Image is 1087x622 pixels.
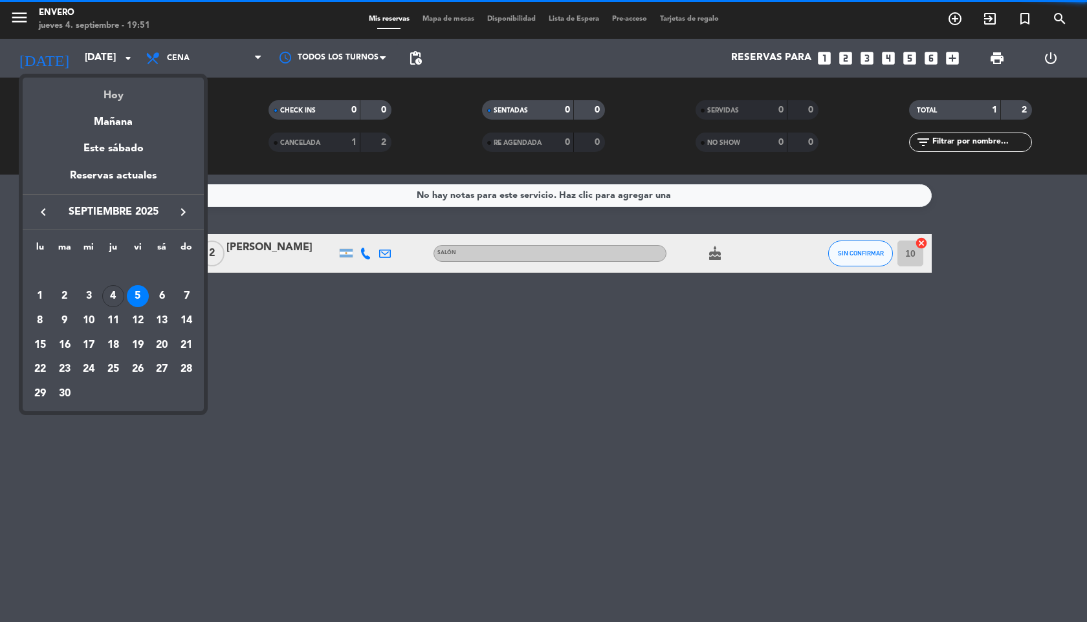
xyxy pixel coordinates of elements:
[78,358,100,380] div: 24
[175,310,197,332] div: 14
[54,310,76,332] div: 9
[126,308,150,333] td: 12 de septiembre de 2025
[29,383,51,405] div: 29
[28,381,52,406] td: 29 de septiembre de 2025
[126,284,150,308] td: 5 de septiembre de 2025
[76,308,101,333] td: 10 de septiembre de 2025
[52,333,77,358] td: 16 de septiembre de 2025
[28,284,52,308] td: 1 de septiembre de 2025
[127,358,149,380] div: 26
[126,240,150,260] th: viernes
[175,285,197,307] div: 7
[150,308,175,333] td: 13 de septiembre de 2025
[151,310,173,332] div: 13
[55,204,171,220] span: septiembre 2025
[23,78,204,104] div: Hoy
[78,285,100,307] div: 3
[54,358,76,380] div: 23
[36,204,51,220] i: keyboard_arrow_left
[76,284,101,308] td: 3 de septiembre de 2025
[175,358,197,380] div: 28
[52,357,77,381] td: 23 de septiembre de 2025
[151,285,173,307] div: 6
[101,333,126,358] td: 18 de septiembre de 2025
[175,204,191,220] i: keyboard_arrow_right
[76,240,101,260] th: miércoles
[101,240,126,260] th: jueves
[127,310,149,332] div: 12
[32,204,55,220] button: keyboard_arrow_left
[29,358,51,380] div: 22
[76,357,101,381] td: 24 de septiembre de 2025
[28,357,52,381] td: 22 de septiembre de 2025
[28,308,52,333] td: 8 de septiembre de 2025
[78,310,100,332] div: 10
[28,260,199,284] td: SEP.
[102,358,124,380] div: 25
[150,357,175,381] td: 27 de septiembre de 2025
[102,285,124,307] div: 4
[126,357,150,381] td: 26 de septiembre de 2025
[54,383,76,405] div: 30
[28,240,52,260] th: lunes
[101,308,126,333] td: 11 de septiembre de 2025
[175,334,197,356] div: 21
[78,334,100,356] div: 17
[52,240,77,260] th: martes
[54,334,76,356] div: 16
[52,308,77,333] td: 9 de septiembre de 2025
[29,285,51,307] div: 1
[28,333,52,358] td: 15 de septiembre de 2025
[174,284,199,308] td: 7 de septiembre de 2025
[171,204,195,220] button: keyboard_arrow_right
[151,358,173,380] div: 27
[54,285,76,307] div: 2
[150,240,175,260] th: sábado
[174,333,199,358] td: 21 de septiembre de 2025
[101,284,126,308] td: 4 de septiembre de 2025
[102,334,124,356] div: 18
[126,333,150,358] td: 19 de septiembre de 2025
[151,334,173,356] div: 20
[29,334,51,356] div: 15
[101,357,126,381] td: 25 de septiembre de 2025
[23,104,204,131] div: Mañana
[23,167,204,194] div: Reservas actuales
[52,381,77,406] td: 30 de septiembre de 2025
[76,333,101,358] td: 17 de septiembre de 2025
[174,240,199,260] th: domingo
[102,310,124,332] div: 11
[23,131,204,167] div: Este sábado
[52,284,77,308] td: 2 de septiembre de 2025
[127,285,149,307] div: 5
[150,333,175,358] td: 20 de septiembre de 2025
[174,357,199,381] td: 28 de septiembre de 2025
[29,310,51,332] div: 8
[127,334,149,356] div: 19
[174,308,199,333] td: 14 de septiembre de 2025
[150,284,175,308] td: 6 de septiembre de 2025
